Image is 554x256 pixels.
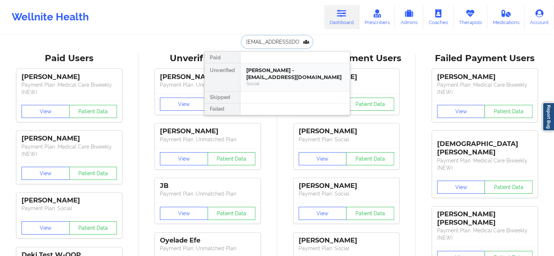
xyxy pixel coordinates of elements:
[21,105,70,118] button: View
[437,157,533,172] p: Payment Plan : Medical Care Biweekly (NEW)
[299,136,394,143] p: Payment Plan : Social
[299,127,394,135] div: [PERSON_NAME]
[160,152,208,165] button: View
[299,190,394,197] p: Payment Plan : Social
[21,134,117,143] div: [PERSON_NAME]
[208,207,256,220] button: Patient Data
[160,182,255,190] div: JB
[246,67,344,80] div: [PERSON_NAME] - [EMAIL_ADDRESS][DOMAIN_NAME]
[160,127,255,135] div: [PERSON_NAME]
[395,5,423,29] a: Admins
[21,167,70,180] button: View
[453,5,487,29] a: Therapists
[5,53,133,64] div: Paid Users
[21,81,117,96] p: Payment Plan : Medical Care Biweekly (NEW)
[208,152,256,165] button: Patient Data
[299,182,394,190] div: [PERSON_NAME]
[437,134,533,157] div: [DEMOGRAPHIC_DATA][PERSON_NAME]
[160,236,255,245] div: Oyelade Efe
[346,207,394,220] button: Patient Data
[144,53,272,64] div: Unverified Users
[524,5,554,29] a: Account
[324,5,359,29] a: Dashboard
[542,102,554,131] a: Report Bug
[359,5,395,29] a: Prescribers
[346,98,394,111] button: Patient Data
[160,81,255,88] p: Payment Plan : Unmatched Plan
[69,221,117,235] button: Patient Data
[21,205,117,212] p: Payment Plan : Social
[484,105,533,118] button: Patient Data
[299,236,394,245] div: [PERSON_NAME]
[205,103,240,115] div: Failed
[487,5,525,29] a: Medications
[160,190,255,197] p: Payment Plan : Unmatched Plan
[160,207,208,220] button: View
[437,181,485,194] button: View
[484,181,533,194] button: Patient Data
[21,196,117,205] div: [PERSON_NAME]
[69,167,117,180] button: Patient Data
[421,53,549,64] div: Failed Payment Users
[423,5,453,29] a: Coaches
[205,92,240,103] div: Skipped
[437,105,485,118] button: View
[160,73,255,81] div: [PERSON_NAME]
[299,207,347,220] button: View
[246,80,344,87] div: Social
[346,152,394,165] button: Patient Data
[21,73,117,81] div: [PERSON_NAME]
[437,210,533,227] div: [PERSON_NAME] [PERSON_NAME]
[160,245,255,252] p: Payment Plan : Unmatched Plan
[21,143,117,158] p: Payment Plan : Medical Care Biweekly (NEW)
[299,152,347,165] button: View
[437,227,533,241] p: Payment Plan : Medical Care Biweekly (NEW)
[205,63,240,92] div: Unverified
[437,73,533,81] div: [PERSON_NAME]
[205,52,240,63] div: Paid
[160,136,255,143] p: Payment Plan : Unmatched Plan
[69,105,117,118] button: Patient Data
[21,221,70,235] button: View
[437,81,533,96] p: Payment Plan : Medical Care Biweekly (NEW)
[160,98,208,111] button: View
[299,245,394,252] p: Payment Plan : Social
